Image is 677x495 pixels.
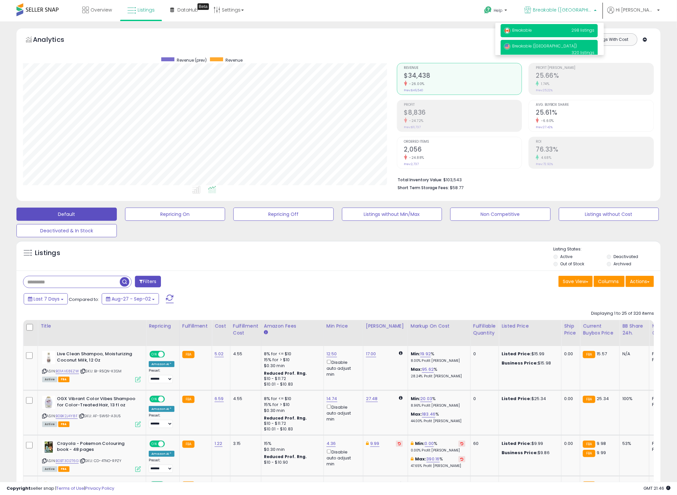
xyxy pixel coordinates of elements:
[564,481,575,487] div: 0.00
[264,481,319,487] div: 8% for <= $10
[57,441,137,454] b: Crayola - Pokemon Colouring book - 48 pages
[264,447,319,452] div: $0.30 min
[56,368,79,374] a: B01AVE8EZW
[411,396,465,408] div: %
[326,359,358,377] div: Disable auto adjust min
[504,27,510,34] img: canada.png
[411,464,465,468] p: 47.65% Profit [PERSON_NAME]
[560,254,573,259] label: Active
[404,72,522,81] h2: $34,438
[233,208,334,221] button: Repricing Off
[622,481,644,487] div: N/A
[404,103,522,107] span: Profit
[57,396,137,410] b: OGX Vibrant Color Vibes Shampoo for Color-Treated Hair, 13 fl oz
[411,411,422,417] b: Max:
[79,413,121,419] span: | SKU: AF-5W61-A3U5
[502,351,556,357] div: $15.99
[215,395,224,402] a: 6.59
[559,208,659,221] button: Listings without Cost
[583,323,617,336] div: Current Buybox Price
[502,396,556,402] div: $25.34
[411,366,465,379] div: %
[583,396,595,403] small: FBA
[326,481,339,488] a: 23.42
[652,441,674,447] div: FBA: 2
[411,403,465,408] p: 8.96% Profit [PERSON_NAME]
[473,396,494,402] div: 0
[411,323,468,330] div: Markup on Cost
[420,481,432,488] a: 20.00
[125,208,225,221] button: Repricing On
[182,481,195,489] small: FBA
[586,35,635,44] button: Listings With Cost
[40,323,143,330] div: Title
[164,441,174,447] span: OFF
[583,450,595,457] small: FBA
[404,88,424,92] small: Prev: $46,540
[411,481,421,487] b: Min:
[182,351,195,358] small: FBA
[626,276,654,287] button: Actions
[652,481,674,487] div: FBA: 0
[85,485,114,491] a: Privacy Policy
[33,35,77,46] h5: Analytics
[177,57,207,63] span: Revenue (prev)
[56,413,78,419] a: B0BK2J4Y8F
[560,261,585,267] label: Out of Stock
[58,377,69,382] span: FBA
[411,359,465,363] p: 8.00% Profit [PERSON_NAME]
[233,481,256,487] div: 5.37
[404,109,522,118] h2: $8,836
[225,57,243,63] span: Revenue
[583,441,595,448] small: FBA
[598,278,619,285] span: Columns
[264,415,307,421] b: Reduced Prof. Rng.
[473,351,494,357] div: 0
[215,481,224,488] a: 11.50
[597,481,609,487] span: 24.25
[135,276,161,287] button: Filters
[583,351,595,358] small: FBA
[504,27,532,33] span: Breakable
[215,440,222,447] a: 1.22
[572,50,594,55] span: 320 listings
[407,81,425,86] small: -26.00%
[536,125,553,129] small: Prev: 27.42%
[536,146,654,155] h2: 76.33%
[411,351,465,363] div: %
[7,485,114,492] div: seller snap | |
[536,109,654,118] h2: 25.61%
[264,382,319,387] div: $10.01 - $10.83
[326,323,360,330] div: Min Price
[583,481,595,489] small: FBA
[622,441,644,447] div: 53%
[494,8,503,13] span: Help
[536,88,553,92] small: Prev: 25.22%
[425,440,434,447] a: 0.00
[502,450,556,456] div: $9.86
[264,363,319,369] div: $0.30 min
[504,43,577,49] span: Breakable ([GEOGRAPHIC_DATA])
[80,458,121,463] span: | SKU: CD-4TNO-RPZY
[591,310,654,317] div: Displaying 1 to 25 of 320 items
[427,456,440,462] a: 390.16
[366,351,376,357] a: 17.00
[652,351,674,357] div: FBA: 1
[149,361,174,367] div: Amazon AI *
[264,370,307,376] b: Reduced Prof. Rng.
[264,323,321,330] div: Amazon Fees
[564,351,575,357] div: 0.00
[24,293,68,305] button: Last 7 Days
[69,296,99,303] span: Compared to:
[182,396,195,403] small: FBA
[407,155,425,160] small: -24.88%
[264,460,319,465] div: $10 - $10.90
[479,1,514,21] a: Help
[539,81,550,86] small: 1.74%
[264,351,319,357] div: 8% for <= $10
[150,352,158,357] span: ON
[398,175,649,183] li: $103,543
[559,276,593,287] button: Save View
[233,396,256,402] div: 4.55
[177,7,198,13] span: DataHub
